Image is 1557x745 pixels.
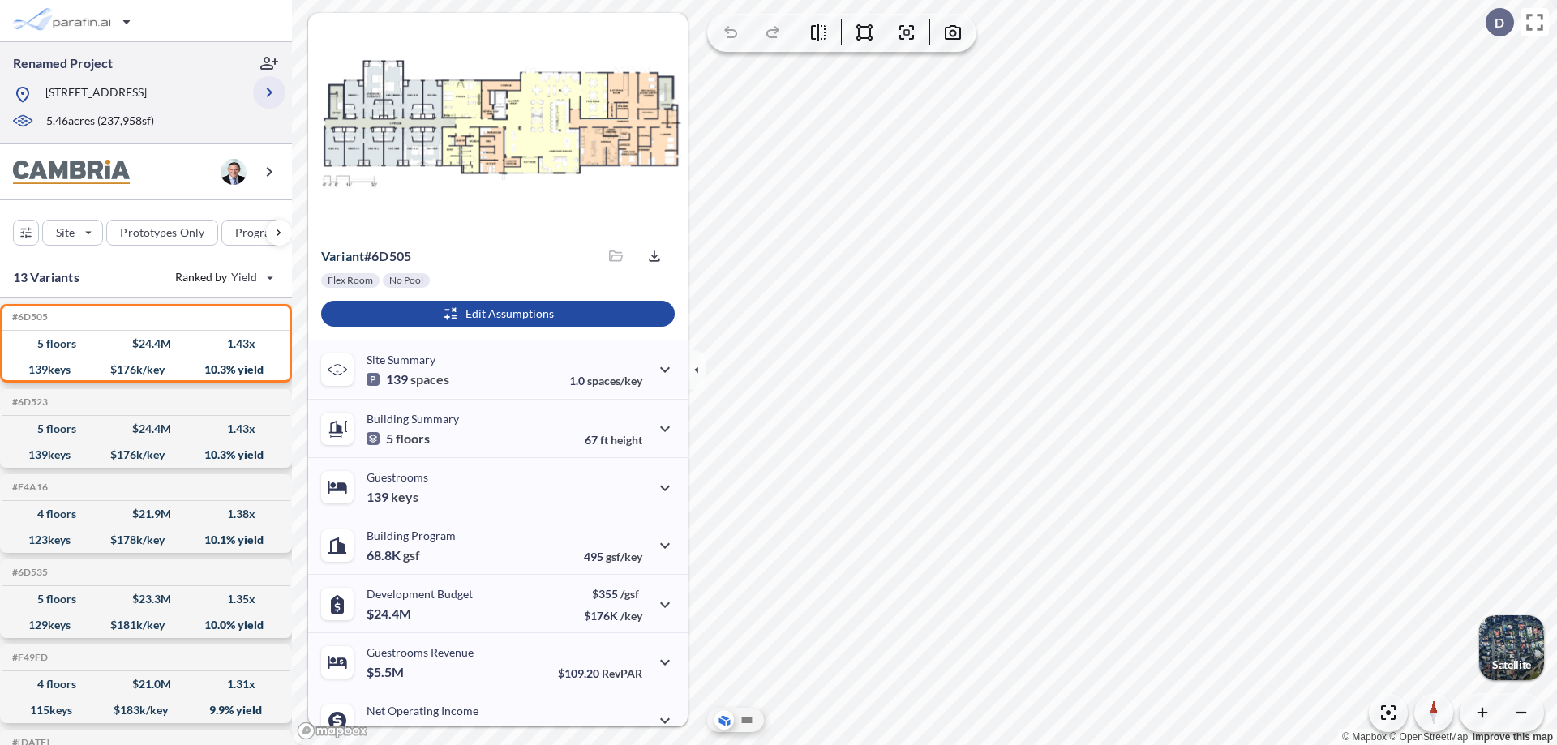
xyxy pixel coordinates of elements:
h5: Click to copy the code [9,311,48,323]
span: spaces/key [587,374,642,387]
img: user logo [221,159,247,185]
p: $24.4M [367,606,414,622]
p: Site Summary [367,353,435,366]
span: floors [396,430,430,447]
p: Flex Room [328,274,373,287]
p: 13 Variants [13,268,79,287]
p: Building Program [367,529,456,542]
a: OpenStreetMap [1389,731,1468,743]
span: gsf [403,547,420,563]
p: 1.0 [569,374,642,387]
span: margin [607,725,642,739]
span: gsf/key [606,550,642,563]
span: /key [620,609,642,623]
p: Building Summary [367,412,459,426]
button: Program [221,220,309,246]
p: Net Operating Income [367,704,478,717]
span: Yield [231,269,258,285]
span: Variant [321,248,364,263]
p: Site [56,225,75,241]
p: Renamed Project [13,54,113,72]
span: spaces [410,371,449,387]
button: Switcher ImageSatellite [1479,615,1544,680]
p: 68.8K [367,547,420,563]
span: ft [600,433,608,447]
p: 67 [585,433,642,447]
p: 45.0% [573,725,642,739]
p: Prototypes Only [120,225,204,241]
h5: Click to copy the code [9,482,48,493]
p: Program [235,225,281,241]
p: 5 [367,430,430,447]
span: height [611,433,642,447]
a: Mapbox homepage [297,721,368,740]
a: Mapbox [1342,731,1387,743]
img: BrandImage [13,160,130,185]
img: Switcher Image [1479,615,1544,680]
p: # 6d505 [321,248,411,264]
p: 139 [367,489,418,505]
p: $355 [584,587,642,601]
button: Site [42,220,103,246]
p: D [1495,15,1504,30]
p: Edit Assumptions [465,306,554,322]
p: $2.5M [367,722,406,739]
p: [STREET_ADDRESS] [45,84,147,105]
p: 495 [584,550,642,563]
p: Guestrooms [367,470,428,484]
p: No Pool [389,274,423,287]
button: Prototypes Only [106,220,218,246]
button: Edit Assumptions [321,301,675,327]
h5: Click to copy the code [9,567,48,578]
p: 139 [367,371,449,387]
p: 5.46 acres ( 237,958 sf) [46,113,154,131]
p: $109.20 [558,666,642,680]
button: Aerial View [714,710,734,730]
p: $176K [584,609,642,623]
span: RevPAR [602,666,642,680]
button: Ranked by Yield [162,264,284,290]
p: Development Budget [367,587,473,601]
p: Guestrooms Revenue [367,645,474,659]
span: keys [391,489,418,505]
button: Site Plan [737,710,757,730]
p: $5.5M [367,664,406,680]
a: Improve this map [1473,731,1553,743]
span: /gsf [620,587,639,601]
h5: Click to copy the code [9,396,48,408]
h5: Click to copy the code [9,652,48,663]
p: Satellite [1492,658,1531,671]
